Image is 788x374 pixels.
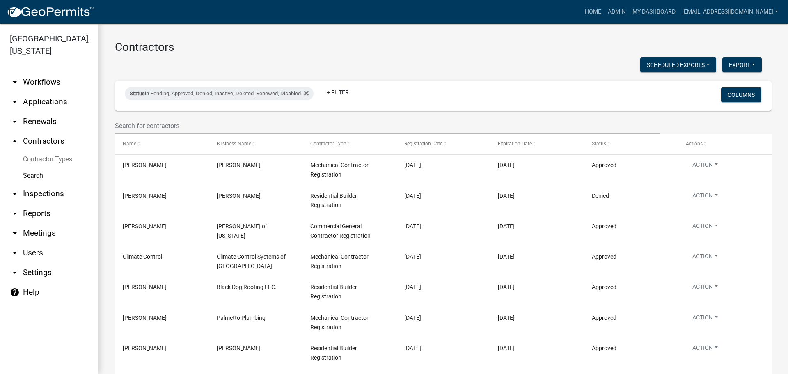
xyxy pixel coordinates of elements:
i: arrow_drop_down [10,77,20,87]
span: 08/20/2025 [404,193,421,199]
span: Mechanical Contractor Registration [310,162,369,178]
span: Mechanical Contractor Registration [310,314,369,330]
span: Climate Control [123,253,162,260]
button: Scheduled Exports [640,57,716,72]
button: Action [686,344,724,356]
span: Approved [592,253,616,260]
span: Name [123,141,136,147]
a: + Filter [320,85,355,100]
a: [EMAIL_ADDRESS][DOMAIN_NAME] [679,4,781,20]
button: Action [686,313,724,325]
i: arrow_drop_down [10,117,20,126]
span: 06/30/2026 [498,345,515,351]
button: Columns [721,87,761,102]
span: Residential Builder Registration [310,193,357,209]
span: 08/20/2025 [404,162,421,168]
a: Admin [605,4,629,20]
span: Commercial General Contractor Registration [310,223,371,239]
datatable-header-cell: Business Name [209,134,303,154]
span: Contractor Type [310,141,346,147]
span: Matthew Hudson [123,345,167,351]
button: Action [686,161,724,172]
span: Residential Builder Registration [310,284,357,300]
span: Palmetto Plumbing [217,314,266,321]
button: Action [686,282,724,294]
span: 06/30/2027 [498,284,515,290]
i: arrow_drop_up [10,136,20,146]
h3: Contractors [115,40,772,54]
datatable-header-cell: Actions [678,134,772,154]
span: Registration Date [404,141,442,147]
datatable-header-cell: Contractor Type [302,134,396,154]
span: NICHOLAS FALLETTA [217,162,261,168]
button: Action [686,222,724,234]
datatable-header-cell: Name [115,134,209,154]
span: Expiration Date [498,141,532,147]
span: Ram Jack of South Carolina [217,223,267,239]
div: in Pending, Approved, Denied, Inactive, Deleted, Renewed, Disabled [125,87,314,100]
datatable-header-cell: Expiration Date [490,134,584,154]
button: Action [686,252,724,264]
datatable-header-cell: Status [584,134,678,154]
span: Matthew Hudson [217,345,261,351]
a: Home [582,4,605,20]
span: Approved [592,223,616,229]
span: Black Dog Roofing LLC. [217,284,277,290]
span: 08/15/2025 [404,284,421,290]
span: Approved [592,345,616,351]
i: arrow_drop_down [10,189,20,199]
span: Approved [592,284,616,290]
input: Search for contractors [115,117,660,134]
span: Joseph Coleman [123,284,167,290]
i: arrow_drop_down [10,97,20,107]
span: Ben Reichard [123,223,167,229]
span: Approved [592,314,616,321]
span: Katherine Weinmann [123,162,167,168]
span: 06/30/2027 [498,314,515,321]
span: 06/30/2027 [498,193,515,199]
span: Mechanical Contractor Registration [310,253,369,269]
span: NICHOLAS FALLETTA [217,193,261,199]
span: 08/12/2025 [404,314,421,321]
span: Business Name [217,141,251,147]
span: Katherine Weinmann [123,193,167,199]
span: Climate Control Systems of Greenwood [217,253,286,269]
a: My Dashboard [629,4,679,20]
span: Status [130,90,145,96]
span: 08/18/2025 [404,253,421,260]
i: help [10,287,20,297]
i: arrow_drop_down [10,268,20,278]
button: Export [722,57,762,72]
span: Denied [592,193,609,199]
button: Action [686,191,724,203]
span: Residential Builder Registration [310,345,357,361]
span: Michael Alexander [123,314,167,321]
span: 08/11/2025 [404,345,421,351]
i: arrow_drop_down [10,209,20,218]
span: Status [592,141,606,147]
span: Actions [686,141,703,147]
i: arrow_drop_down [10,228,20,238]
span: 06/30/2027 [498,162,515,168]
i: arrow_drop_down [10,248,20,258]
span: 08/19/2025 [404,223,421,229]
span: 10/31/2026 [498,223,515,229]
span: 10/31/2025 [498,253,515,260]
span: Approved [592,162,616,168]
datatable-header-cell: Registration Date [396,134,490,154]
